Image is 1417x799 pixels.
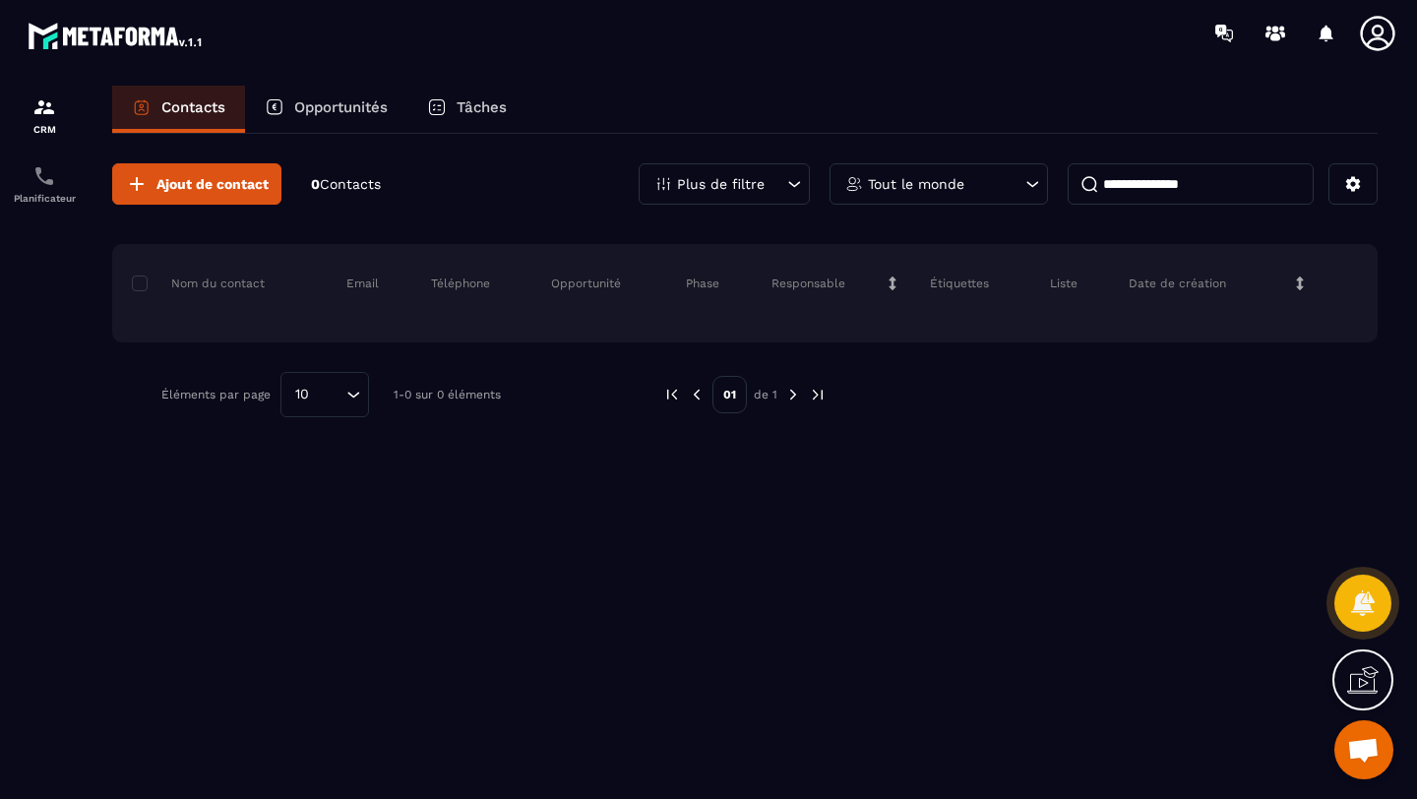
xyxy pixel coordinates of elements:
p: Opportunités [294,98,388,116]
p: Date de création [1129,276,1226,291]
p: CRM [5,124,84,135]
p: Tout le monde [868,177,964,191]
a: Tâches [407,86,526,133]
p: 0 [311,175,381,194]
p: Téléphone [431,276,490,291]
p: Éléments par page [161,388,271,401]
a: schedulerschedulerPlanificateur [5,150,84,218]
a: Contacts [112,86,245,133]
p: Tâches [457,98,507,116]
a: Ouvrir le chat [1334,720,1393,779]
p: Nom du contact [132,276,265,291]
p: Contacts [161,98,225,116]
img: scheduler [32,164,56,188]
p: Liste [1050,276,1078,291]
p: Responsable [771,276,845,291]
input: Search for option [316,384,341,405]
img: logo [28,18,205,53]
p: Phase [686,276,719,291]
p: Plus de filtre [677,177,765,191]
p: de 1 [754,387,777,402]
img: prev [688,386,706,403]
p: Planificateur [5,193,84,204]
p: Email [346,276,379,291]
button: Ajout de contact [112,163,281,205]
p: 1-0 sur 0 éléments [394,388,501,401]
div: Search for option [280,372,369,417]
p: Opportunité [551,276,621,291]
img: next [809,386,827,403]
p: Étiquettes [930,276,989,291]
img: prev [663,386,681,403]
span: Ajout de contact [156,174,269,194]
span: Contacts [320,176,381,192]
img: next [784,386,802,403]
img: formation [32,95,56,119]
span: 10 [288,384,316,405]
a: Opportunités [245,86,407,133]
p: 01 [712,376,747,413]
a: formationformationCRM [5,81,84,150]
